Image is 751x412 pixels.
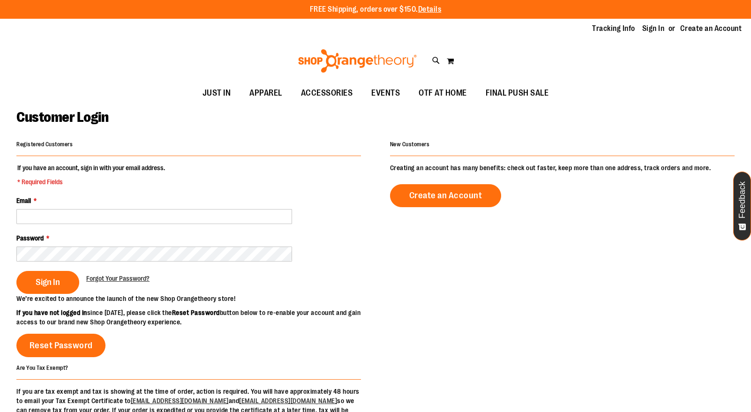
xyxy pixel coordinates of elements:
[371,82,400,104] span: EVENTS
[86,275,150,282] span: Forgot Your Password?
[418,5,442,14] a: Details
[390,184,502,207] a: Create an Account
[390,163,735,172] p: Creating an account has many benefits: check out faster, keep more than one address, track orders...
[310,4,442,15] p: FREE Shipping, orders over $150.
[16,294,375,303] p: We’re excited to announce the launch of the new Shop Orangetheory store!
[642,23,665,34] a: Sign In
[16,271,79,294] button: Sign In
[16,308,375,327] p: since [DATE], please click the button below to re-enable your account and gain access to our bran...
[592,23,635,34] a: Tracking Info
[131,397,229,405] a: [EMAIL_ADDRESS][DOMAIN_NAME]
[16,309,87,316] strong: If you have not logged in
[30,340,93,351] span: Reset Password
[240,82,292,104] a: APPAREL
[17,177,165,187] span: * Required Fields
[193,82,240,104] a: JUST IN
[249,82,282,104] span: APPAREL
[16,234,44,242] span: Password
[419,82,467,104] span: OTF AT HOME
[297,49,418,73] img: Shop Orangetheory
[301,82,353,104] span: ACCESSORIES
[16,109,108,125] span: Customer Login
[16,163,166,187] legend: If you have an account, sign in with your email address.
[409,190,482,201] span: Create an Account
[362,82,409,104] a: EVENTS
[738,181,747,218] span: Feedback
[476,82,558,104] a: FINAL PUSH SALE
[239,397,337,405] a: [EMAIL_ADDRESS][DOMAIN_NAME]
[390,141,430,148] strong: New Customers
[203,82,231,104] span: JUST IN
[16,197,31,204] span: Email
[16,141,73,148] strong: Registered Customers
[292,82,362,104] a: ACCESSORIES
[16,364,68,371] strong: Are You Tax Exempt?
[680,23,742,34] a: Create an Account
[486,82,549,104] span: FINAL PUSH SALE
[86,274,150,283] a: Forgot Your Password?
[733,172,751,240] button: Feedback - Show survey
[36,277,60,287] span: Sign In
[16,334,105,357] a: Reset Password
[172,309,220,316] strong: Reset Password
[409,82,476,104] a: OTF AT HOME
